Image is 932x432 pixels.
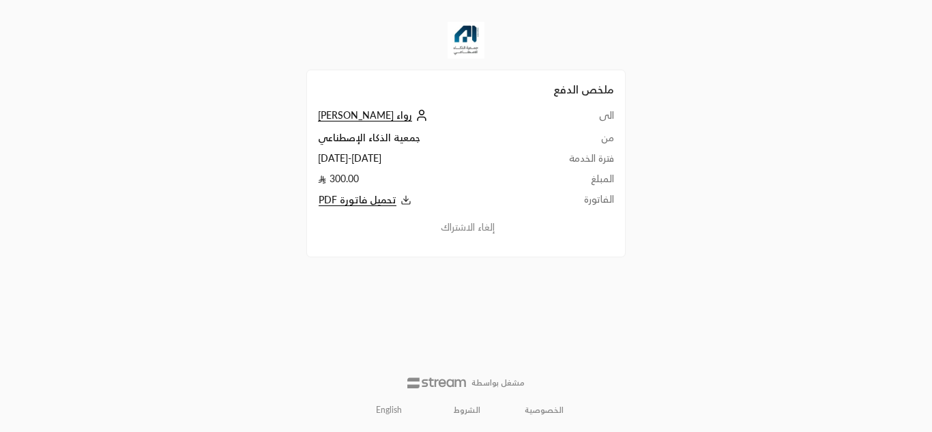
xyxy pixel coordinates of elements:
a: رواء [PERSON_NAME] [318,109,431,121]
td: المبلغ [530,172,614,192]
td: الى [530,109,614,131]
span: رواء [PERSON_NAME] [318,109,412,121]
td: من [530,131,614,152]
span: تحميل فاتورة PDF [319,194,396,206]
td: جمعية الذكاء الإصطناعي [318,131,530,152]
td: 300.00 [318,172,530,192]
td: الفاتورة [530,192,614,208]
h2: ملخص الدفع [318,81,614,98]
td: [DATE] - [DATE] [318,152,530,172]
button: تحميل فاتورة PDF [318,192,530,208]
td: فترة الخدمة [530,152,614,172]
button: إلغاء الاشتراك [318,220,614,235]
a: الخصوصية [525,405,564,416]
a: English [368,399,409,421]
a: الشروط [454,405,480,416]
img: Company Logo [448,22,484,59]
p: مشغل بواسطة [471,377,525,388]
